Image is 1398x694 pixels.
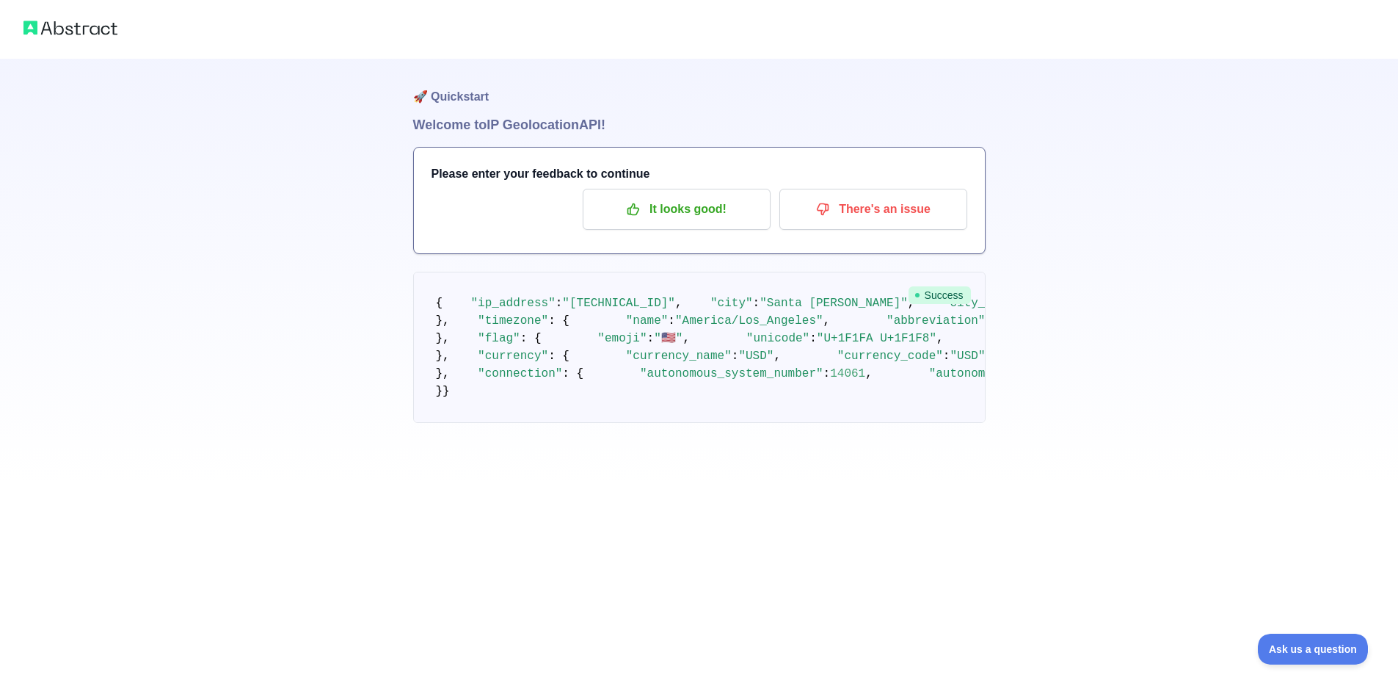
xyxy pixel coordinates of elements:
span: "Santa [PERSON_NAME]" [760,297,908,310]
button: There's an issue [779,189,967,230]
span: : { [520,332,542,345]
p: It looks good! [594,197,760,222]
h3: Please enter your feedback to continue [432,165,967,183]
span: { [436,297,443,310]
span: "ip_address" [471,297,556,310]
span: "emoji" [597,332,647,345]
span: "currency_name" [626,350,732,363]
span: "currency" [478,350,548,363]
span: "autonomous_system_number" [640,367,823,380]
span: "flag" [478,332,520,345]
button: It looks good! [583,189,771,230]
span: : { [548,350,569,363]
span: : [943,350,950,363]
span: : [823,367,831,380]
span: "abbreviation" [887,314,985,328]
span: "U+1F1FA U+1F1F8" [817,332,936,345]
iframe: Toggle Customer Support [1258,634,1369,665]
span: "connection" [478,367,562,380]
span: : [732,350,739,363]
span: , [823,314,831,328]
span: : [647,332,655,345]
span: "America/Los_Angeles" [675,314,823,328]
img: Abstract logo [23,18,117,38]
span: "autonomous_system_organization" [929,367,1154,380]
span: , [865,367,873,380]
span: Success [909,286,971,304]
h1: 🚀 Quickstart [413,59,986,115]
span: : [753,297,760,310]
span: : [668,314,675,328]
span: : { [548,314,569,328]
span: : { [562,367,583,380]
span: "name" [626,314,669,328]
span: : [809,332,817,345]
span: : [556,297,563,310]
span: "USD" [738,350,773,363]
span: , [936,332,944,345]
span: , [675,297,682,310]
span: "city" [710,297,753,310]
h1: Welcome to IP Geolocation API! [413,115,986,135]
span: "timezone" [478,314,548,328]
span: "🇺🇸" [654,332,682,345]
span: "unicode" [746,332,809,345]
span: , [682,332,690,345]
span: 14061 [830,367,865,380]
span: , [908,297,915,310]
p: There's an issue [790,197,956,222]
span: , [773,350,781,363]
span: "USD" [950,350,985,363]
span: "currency_code" [837,350,943,363]
span: "[TECHNICAL_ID]" [562,297,675,310]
